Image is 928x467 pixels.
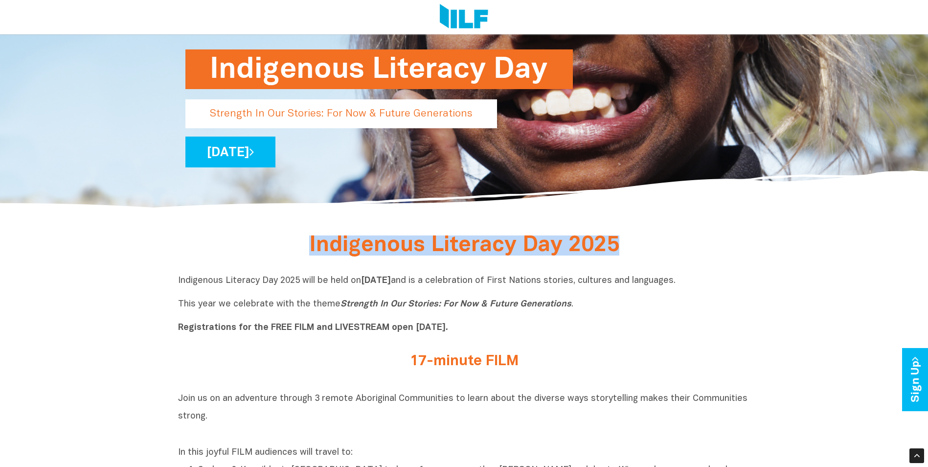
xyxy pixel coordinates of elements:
[185,99,497,128] p: Strength In Our Stories: For Now & Future Generations
[440,4,488,30] img: Logo
[178,324,448,332] b: Registrations for the FREE FILM and LIVESTREAM open [DATE].
[281,353,648,370] h2: 17-minute FILM
[361,277,391,285] b: [DATE]
[178,447,750,459] p: In this joyful FILM audiences will travel to:
[178,275,750,334] p: Indigenous Literacy Day 2025 will be held on and is a celebration of First Nations stories, cultu...
[909,448,924,463] div: Scroll Back to Top
[185,137,275,167] a: [DATE]
[340,300,571,308] i: Strength In Our Stories: For Now & Future Generations
[309,235,619,256] span: Indigenous Literacy Day 2025
[210,49,548,89] h1: Indigenous Literacy Day
[178,395,747,420] span: Join us on an adventure through 3 remote Aboriginal Communities to learn about the diverse ways s...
